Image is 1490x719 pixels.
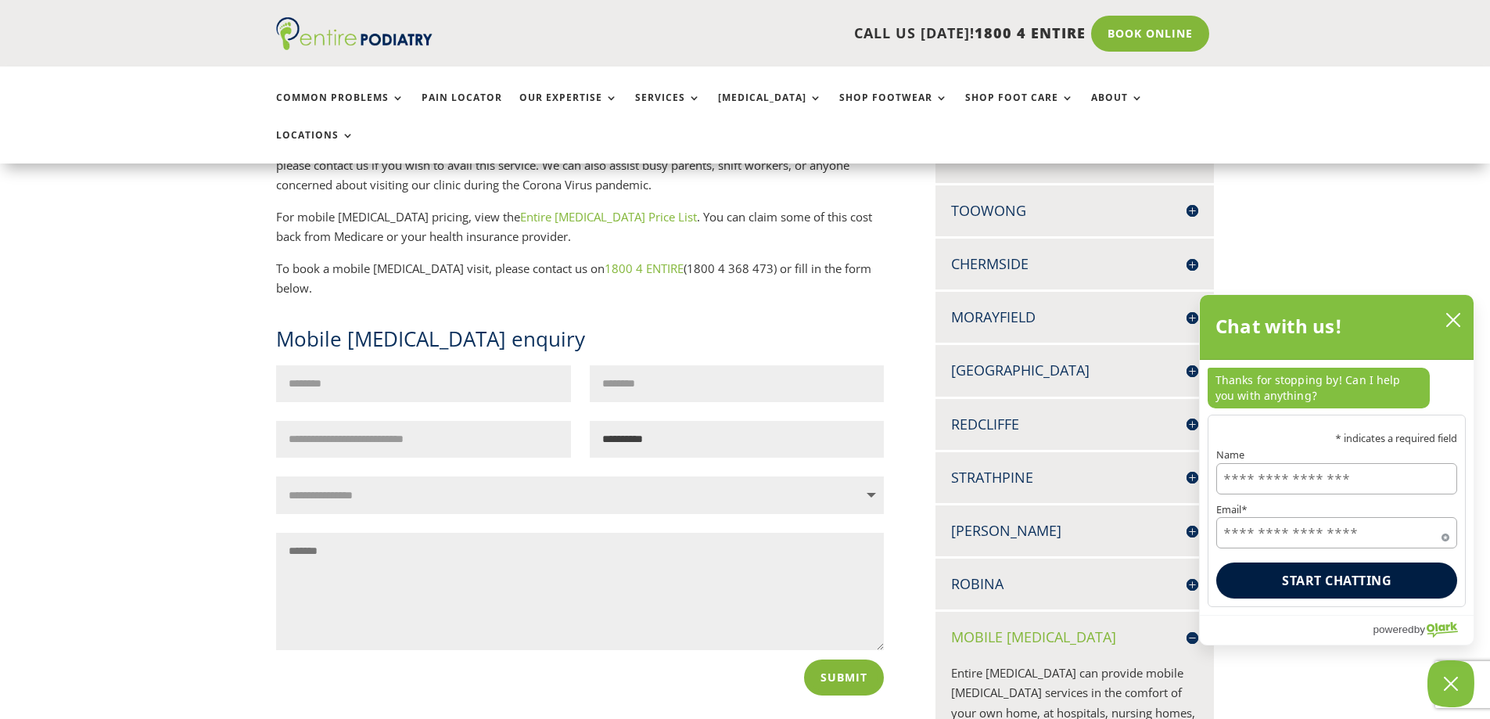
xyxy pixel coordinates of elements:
h4: Strathpine [951,468,1198,487]
p: For mobile [MEDICAL_DATA] pricing, view the . You can claim some of this cost back from Medicare ... [276,207,885,259]
h4: Mobile [MEDICAL_DATA] [951,627,1198,647]
p: * indicates a required field [1216,433,1457,444]
a: Common Problems [276,92,404,126]
div: olark chatbox [1199,294,1474,645]
h1: Mobile [MEDICAL_DATA] enquiry [276,325,885,365]
a: Book Online [1091,16,1209,52]
h4: Chermside [951,254,1198,274]
a: [MEDICAL_DATA] [718,92,822,126]
button: Close Chatbox [1427,660,1474,707]
h4: Redcliffe [951,415,1198,434]
p: Our mobile services are primarily designed for the elderly, people with disabilities or those in ... [276,135,885,207]
a: Locations [276,130,354,164]
h4: Toowong [951,201,1198,221]
h4: [GEOGRAPHIC_DATA] [951,361,1198,380]
a: 1800 4 ENTIRE [605,261,684,276]
span: by [1414,620,1425,639]
p: CALL US [DATE]! [493,23,1086,44]
a: Entire Podiatry [276,38,433,53]
input: Name [1216,463,1457,494]
button: Start chatting [1216,563,1457,599]
label: Email* [1216,505,1457,515]
h4: Robina [951,574,1198,594]
a: Entire [MEDICAL_DATA] Price List [520,209,697,225]
p: To book a mobile [MEDICAL_DATA] visit, please contact us on (1800 4 368 473) or fill in the form ... [276,259,885,299]
a: Shop Footwear [839,92,948,126]
img: logo (1) [276,17,433,50]
button: close chatbox [1441,308,1466,332]
span: powered [1373,620,1413,639]
div: chat [1200,360,1474,415]
label: Name [1216,450,1457,460]
span: 1800 4 ENTIRE [975,23,1086,42]
h2: Chat with us! [1215,311,1343,342]
h4: [PERSON_NAME] [951,521,1198,541]
a: Services [635,92,701,126]
p: Thanks for stopping by! Can I help you with anything? [1208,368,1430,408]
input: Email [1216,517,1457,548]
a: Our Expertise [519,92,618,126]
h4: Morayfield [951,307,1198,327]
span: Required field [1442,530,1449,538]
a: About [1091,92,1144,126]
button: Submit [804,660,884,696]
a: Shop Foot Care [965,92,1074,126]
a: Powered by Olark [1373,616,1474,645]
a: Pain Locator [422,92,502,126]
